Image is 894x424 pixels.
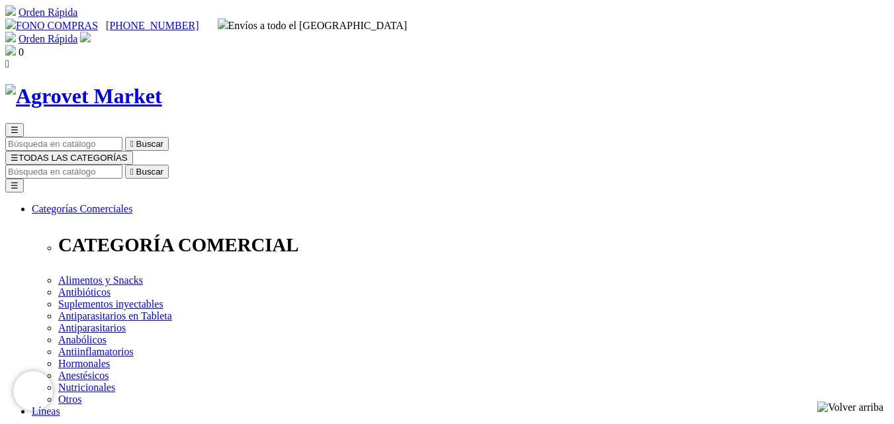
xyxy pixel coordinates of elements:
[218,19,228,29] img: delivery-truck.svg
[58,394,82,405] a: Otros
[11,153,19,163] span: ☰
[80,33,91,44] a: Acceda a su cuenta de cliente
[58,334,107,345] a: Anabólicos
[5,45,16,56] img: shopping-bag.svg
[5,137,122,151] input: Buscar
[58,382,115,393] a: Nutricionales
[218,20,408,31] span: Envíos a todo el [GEOGRAPHIC_DATA]
[5,123,24,137] button: ☰
[32,405,60,417] a: Líneas
[125,137,169,151] button:  Buscar
[5,151,133,165] button: ☰TODAS LAS CATEGORÍAS
[106,20,199,31] a: [PHONE_NUMBER]
[5,20,98,31] a: FONO COMPRAS
[19,7,77,18] a: Orden Rápida
[58,275,143,286] a: Alimentos y Snacks
[32,203,132,214] a: Categorías Comerciales
[13,371,53,411] iframe: Brevo live chat
[136,167,163,177] span: Buscar
[80,32,91,42] img: user.svg
[58,370,109,381] a: Anestésicos
[58,286,111,298] a: Antibióticos
[125,165,169,179] button:  Buscar
[58,346,134,357] a: Antiinflamatorios
[5,165,122,179] input: Buscar
[58,298,163,310] a: Suplementos inyectables
[19,33,77,44] a: Orden Rápida
[5,58,9,69] i: 
[5,179,24,192] button: ☰
[58,322,126,333] a: Antiparasitarios
[58,358,110,369] a: Hormonales
[58,310,172,321] a: Antiparasitarios en Tableta
[58,234,889,256] p: CATEGORÍA COMERCIAL
[130,139,134,149] i: 
[817,402,883,413] img: Volver arriba
[19,46,24,58] span: 0
[130,167,134,177] i: 
[11,125,19,135] span: ☰
[5,32,16,42] img: shopping-cart.svg
[136,139,163,149] span: Buscar
[5,19,16,29] img: phone.svg
[5,84,162,108] img: Agrovet Market
[5,5,16,16] img: shopping-cart.svg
